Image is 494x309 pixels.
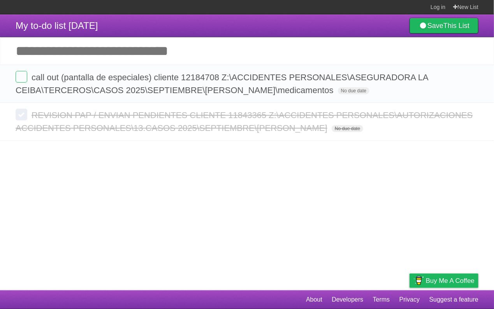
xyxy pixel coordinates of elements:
[429,292,478,307] a: Suggest a feature
[338,87,369,94] span: No due date
[16,71,27,83] label: Done
[306,292,322,307] a: About
[413,274,424,287] img: Buy me a coffee
[16,109,27,120] label: Done
[426,274,475,288] span: Buy me a coffee
[332,292,363,307] a: Developers
[399,292,420,307] a: Privacy
[332,125,363,132] span: No due date
[16,20,98,31] span: My to-do list [DATE]
[16,72,428,95] span: call out (pantalla de especiales) cliente 12184708 Z:\ACCIDENTES PERSONALES\ASEGURADORA LA CEIBA\...
[443,22,469,30] b: This List
[410,274,478,288] a: Buy me a coffee
[410,18,478,34] a: SaveThis List
[16,110,473,133] span: REVISION PAP / ENVIAN PENDIENTES CLIENTE 11843365 Z:\ACCIDENTES PERSONALES\AUTORIZACIONES ACCIDEN...
[373,292,390,307] a: Terms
